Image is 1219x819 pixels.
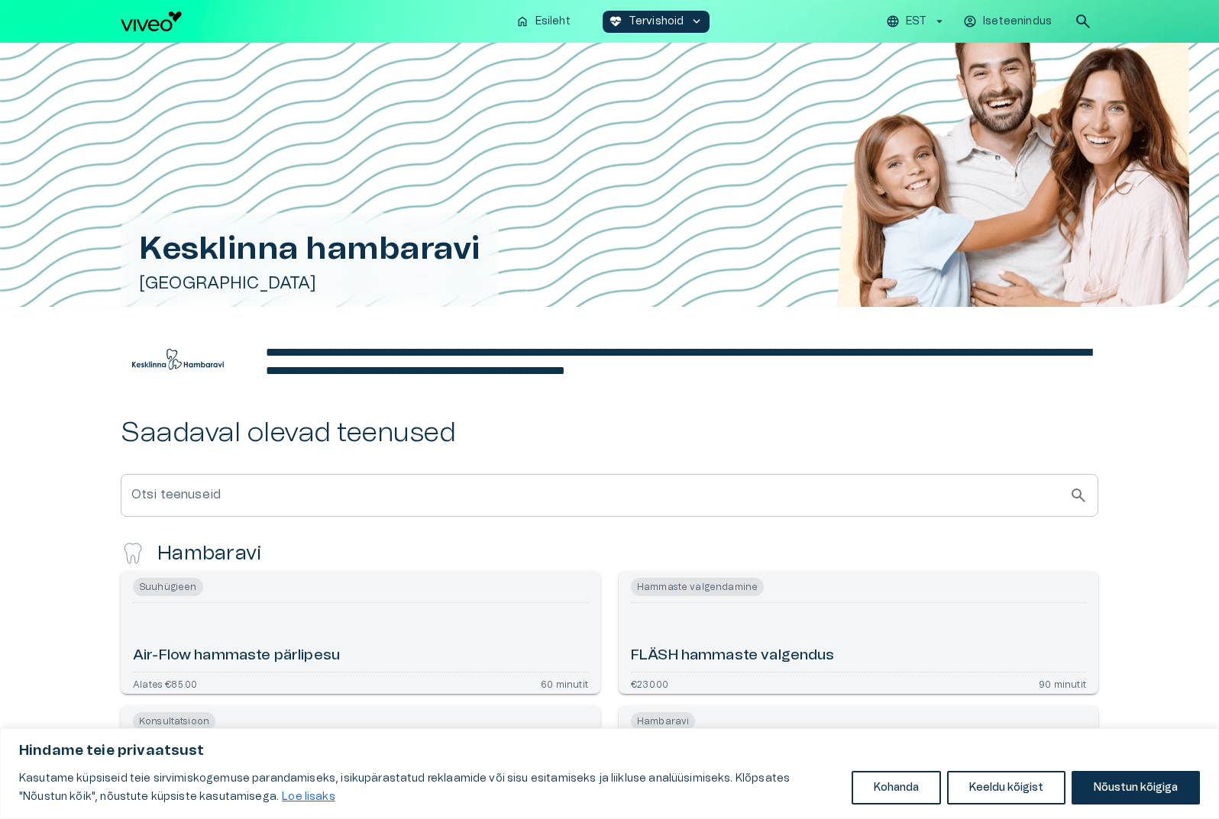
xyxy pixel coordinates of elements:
button: Nõustun kõigiga [1072,771,1200,804]
p: 90 minutit [1039,679,1086,688]
span: Konsultatsioon [133,712,215,730]
span: Suuhügieen [133,578,203,596]
span: home [516,15,529,28]
a: Navigate to homepage [121,11,503,31]
h5: [GEOGRAPHIC_DATA] [139,272,480,295]
h4: Hambaravi [157,541,262,566]
div: editable markdown [266,343,1098,380]
p: 60 minutit [541,679,588,688]
p: Alates €85.00 [133,679,197,688]
span: Hammaste valgendamine [631,578,764,596]
span: search [1074,12,1092,31]
p: Esileht [535,14,571,30]
p: Iseteenindus [983,14,1052,30]
a: Navigate to FLÄSH hammaste valgendus [619,572,1098,694]
h2: Saadaval olevad teenused [121,417,1098,450]
p: €230.00 [631,679,668,688]
p: Tervishoid [629,14,684,30]
button: Iseteenindus [961,11,1056,33]
button: open search modal [1068,6,1098,37]
button: ecg_heartTervishoidkeyboard_arrow_down [603,11,710,33]
h6: Air-Flow hammaste pärlipesu [133,646,340,666]
button: Kohanda [852,771,941,804]
p: Kasutame küpsiseid teie sirvimiskogemuse parandamiseks, isikupärastatud reklaamide või sisu esita... [19,769,840,806]
button: Keeldu kõigist [947,771,1065,804]
img: Viveo logo [121,11,182,31]
span: search [1069,486,1088,505]
a: Navigate to Air-Flow hammaste pärlipesu [121,572,600,694]
button: EST [884,11,949,33]
span: Hambaravi [631,712,695,730]
span: keyboard_arrow_down [690,15,703,28]
h6: FLÄSH hammaste valgendus [631,646,835,666]
p: Hindame teie privaatsust [19,742,1200,760]
span: Help [78,12,101,24]
p: EST [906,14,926,30]
img: Kesklinna hambaravi logo [121,337,235,382]
span: ecg_heart [609,15,622,28]
button: homeEsileht [509,11,578,33]
h1: Kesklinna hambaravi [139,231,480,266]
a: Loe lisaks [281,791,336,803]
